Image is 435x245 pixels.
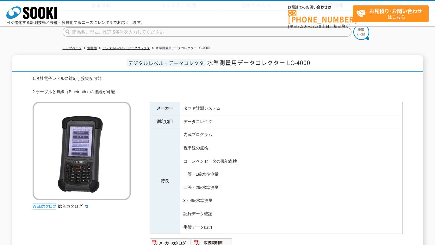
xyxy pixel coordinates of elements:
[297,23,306,29] span: 8:50
[151,45,210,52] li: 水準測量用データコレクター LC-4000
[180,128,402,234] td: 内蔵プログラム 視準線の点検 コーンペンセータの機能点検 一等・1級水準測量 二等・2級水準測量 3・4級水準測量 記録データ確認 手簿データ出力
[63,46,82,50] a: トップページ
[58,204,89,209] a: 総合カタログ
[288,5,353,9] span: お電話でのお問い合わせは
[180,102,402,115] td: タマヤ計測システム
[288,23,351,29] span: (平日 ～ 土日、祝日除く)
[33,203,56,210] img: webカタログ
[150,128,180,234] th: 特長
[33,75,403,95] div: 1.各社電子レベルに対応し接続が可能 2.ケーブルと無線（Bluetooth）の接続が可能
[369,7,422,15] strong: お見積り･お問い合わせ
[353,5,429,22] a: お見積り･お問い合わせはこちら
[150,115,180,128] th: 測定項目
[180,115,402,128] td: データコレクタ
[6,21,145,24] p: 日々進化する計測技術と多種・多様化するニーズにレンタルでお応えします。
[127,59,206,67] span: デジタルレベル・データコレクタ
[356,6,428,22] span: はこちら
[87,46,97,50] a: 測量機
[150,102,180,115] th: メーカー
[33,102,131,200] img: 水準測量用データコレクター LC-4000
[310,23,321,29] span: 17:30
[103,46,150,50] a: デジタルレベル・データコレクタ
[288,10,353,23] a: [PHONE_NUMBER]
[63,27,351,37] input: 商品名、型式、NETIS番号を入力してください
[207,58,310,67] span: 水準測量用データコレクター LC-4000
[353,24,369,40] img: btn_search.png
